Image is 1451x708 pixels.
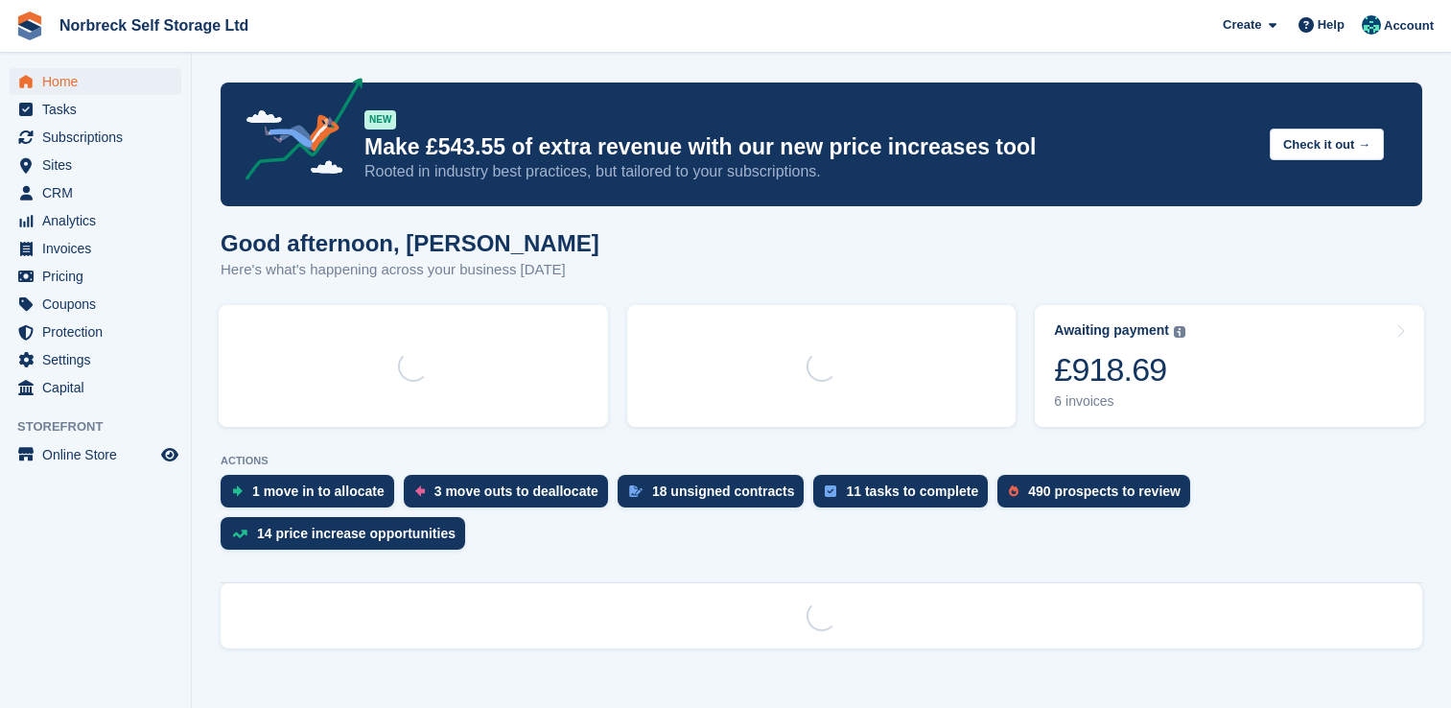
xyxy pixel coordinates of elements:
a: 3 move outs to deallocate [404,475,618,517]
img: price_increase_opportunities-93ffe204e8149a01c8c9dc8f82e8f89637d9d84a8eef4429ea346261dce0b2c0.svg [232,530,247,538]
span: Storefront [17,417,191,437]
a: menu [10,179,181,206]
span: Pricing [42,263,157,290]
img: prospect-51fa495bee0391a8d652442698ab0144808aea92771e9ea1ae160a38d050c398.svg [1009,485,1018,497]
a: 11 tasks to complete [813,475,997,517]
a: menu [10,96,181,123]
div: 11 tasks to complete [846,484,978,499]
div: 1 move in to allocate [252,484,385,499]
img: icon-info-grey-7440780725fd019a000dd9b08b2336e03edf1995a4989e88bcd33f0948082b44.svg [1174,326,1185,338]
a: menu [10,346,181,373]
div: 6 invoices [1054,393,1185,410]
div: 3 move outs to deallocate [434,484,598,499]
span: Sites [42,152,157,178]
img: move_ins_to_allocate_icon-fdf77a2bb77ea45bf5b3d319d69a93e2d87916cf1d5bf7949dd705db3b84f3ca.svg [232,485,243,497]
img: price-adjustments-announcement-icon-8257ccfd72463d97f412b2fc003d46551f7dbcb40ab6d574587a9cd5c0d94... [229,78,363,187]
span: Help [1318,15,1345,35]
span: Account [1384,16,1434,35]
a: Norbreck Self Storage Ltd [52,10,256,41]
span: Tasks [42,96,157,123]
img: Sally King [1362,15,1381,35]
a: Preview store [158,443,181,466]
p: ACTIONS [221,455,1422,467]
span: Capital [42,374,157,401]
span: CRM [42,179,157,206]
a: 1 move in to allocate [221,475,404,517]
span: Subscriptions [42,124,157,151]
div: 14 price increase opportunities [257,526,456,541]
a: menu [10,207,181,234]
div: 18 unsigned contracts [652,484,795,499]
a: menu [10,235,181,262]
a: menu [10,319,181,345]
span: Coupons [42,291,157,318]
a: 18 unsigned contracts [618,475,814,517]
div: NEW [364,110,396,130]
img: contract_signature_icon-13c848040528278c33f63329250d36e43548de30e8caae1d1a13099fd9432cc5.svg [629,485,643,497]
span: Analytics [42,207,157,234]
div: £918.69 [1054,350,1185,389]
p: Rooted in industry best practices, but tailored to your subscriptions. [364,161,1254,182]
img: task-75834270c22a3079a89374b754ae025e5fb1db73e45f91037f5363f120a921f8.svg [825,485,836,497]
span: Home [42,68,157,95]
div: Awaiting payment [1054,322,1169,339]
div: 490 prospects to review [1028,484,1181,499]
a: menu [10,291,181,318]
a: menu [10,263,181,290]
a: Awaiting payment £918.69 6 invoices [1035,305,1424,427]
span: Create [1223,15,1261,35]
h1: Good afternoon, [PERSON_NAME] [221,230,599,256]
span: Invoices [42,235,157,262]
a: 14 price increase opportunities [221,517,475,559]
p: Make £543.55 of extra revenue with our new price increases tool [364,133,1254,161]
p: Here's what's happening across your business [DATE] [221,259,599,281]
img: move_outs_to_deallocate_icon-f764333ba52eb49d3ac5e1228854f67142a1ed5810a6f6cc68b1a99e826820c5.svg [415,485,425,497]
a: menu [10,374,181,401]
a: menu [10,68,181,95]
a: 490 prospects to review [997,475,1200,517]
a: menu [10,124,181,151]
span: Protection [42,319,157,345]
img: stora-icon-8386f47178a22dfd0bd8f6a31ec36ba5ce8667c1dd55bd0f319d3a0aa187defe.svg [15,12,44,40]
span: Settings [42,346,157,373]
a: menu [10,441,181,468]
span: Online Store [42,441,157,468]
a: menu [10,152,181,178]
button: Check it out → [1270,129,1384,160]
